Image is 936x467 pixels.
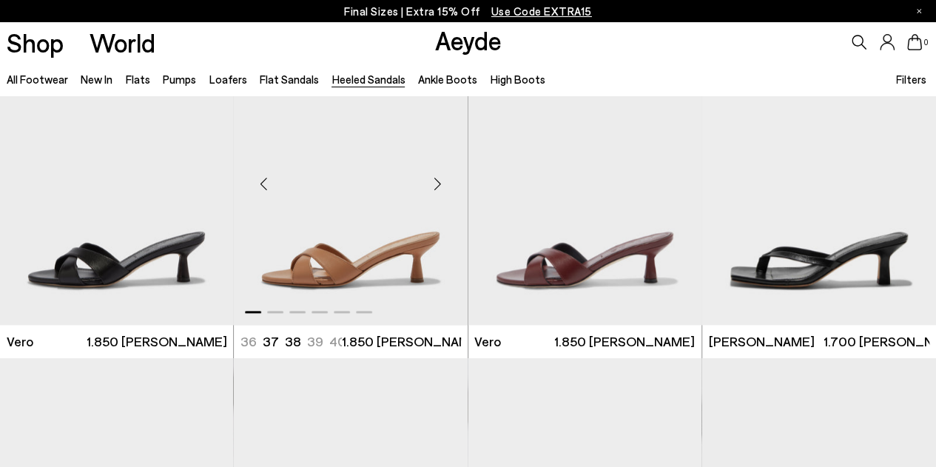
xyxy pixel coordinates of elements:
[922,38,929,47] span: 0
[702,325,936,358] a: [PERSON_NAME] 1.700 [PERSON_NAME]
[263,332,279,351] li: 37
[331,73,405,86] a: Heeled Sandals
[418,73,477,86] a: Ankle Boots
[490,73,545,86] a: High Boots
[234,325,467,358] a: 36 37 38 39 40 + 1.850 [PERSON_NAME]
[90,30,155,56] a: World
[434,24,501,56] a: Aeyde
[209,73,247,86] a: Loafers
[907,34,922,50] a: 0
[468,31,701,325] img: Vero Leather Mules
[234,31,467,325] a: Next slide Previous slide
[163,73,196,86] a: Pumps
[708,332,814,351] span: [PERSON_NAME]
[241,162,286,206] div: Previous slide
[260,73,319,86] a: Flat Sandals
[234,31,468,325] div: 1 / 6
[702,31,936,325] img: Wilma Leather Thong Sandals
[7,73,68,86] a: All Footwear
[474,332,501,351] span: Vero
[234,31,468,325] img: Vero Leather Mules
[896,73,926,86] span: Filters
[491,4,592,18] span: Navigate to /collections/ss25-final-sizes
[344,2,592,21] p: Final Sizes | Extra 15% Off
[285,332,301,351] li: 38
[554,332,695,351] span: 1.850 [PERSON_NAME]
[126,73,150,86] a: Flats
[81,73,112,86] a: New In
[7,30,64,56] a: Shop
[87,332,227,351] span: 1.850 [PERSON_NAME]
[240,332,342,351] ul: variant
[7,332,33,351] span: Vero
[342,332,482,351] span: 1.850 [PERSON_NAME]
[416,162,460,206] div: Next slide
[468,325,701,358] a: Vero 1.850 [PERSON_NAME]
